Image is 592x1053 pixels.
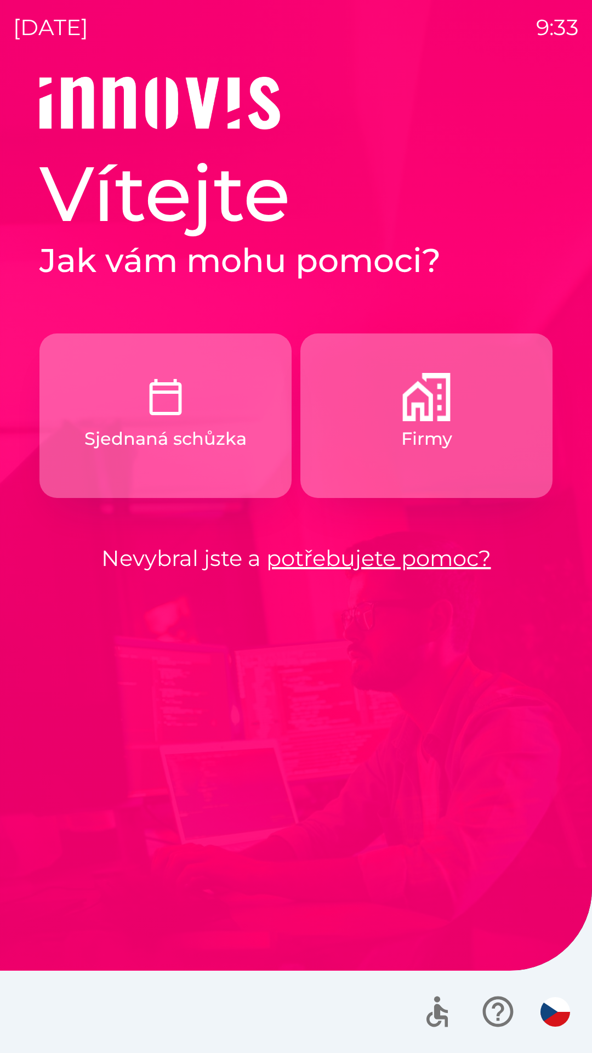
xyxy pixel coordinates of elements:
p: Sjednaná schůzka [84,426,247,452]
h2: Jak vám mohu pomoci? [39,240,553,281]
button: Firmy [300,333,553,498]
img: c9327dbc-1a48-4f3f-9883-117394bbe9e6.png [141,373,190,421]
p: [DATE] [13,11,88,44]
button: Sjednaná schůzka [39,333,292,498]
img: Logo [39,77,553,129]
h1: Vítejte [39,147,553,240]
a: potřebujete pomoc? [266,545,491,571]
img: 9a63d080-8abe-4a1b-b674-f4d7141fb94c.png [402,373,451,421]
p: Nevybral jste a [39,542,553,575]
img: cs flag [540,997,570,1027]
p: 9:33 [536,11,579,44]
p: Firmy [401,426,452,452]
